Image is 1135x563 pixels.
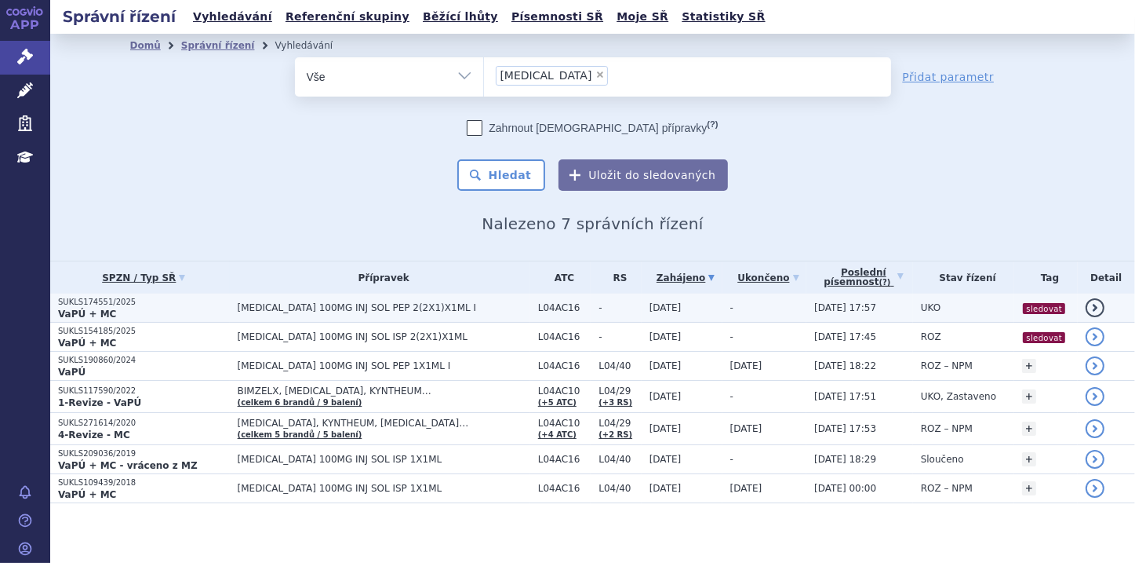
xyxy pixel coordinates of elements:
[538,331,591,342] span: L04AC16
[1022,452,1036,466] a: +
[1086,450,1104,469] a: detail
[538,302,591,313] span: L04AC16
[730,302,733,313] span: -
[598,430,632,439] a: (+2 RS)
[530,261,591,294] th: ATC
[1086,479,1104,498] a: detail
[730,331,733,342] span: -
[598,386,641,397] span: L04/29
[1022,389,1036,404] a: +
[730,360,762,371] span: [DATE]
[238,398,362,407] a: (celkem 6 brandů / 9 balení)
[58,297,230,308] p: SUKLS174551/2025
[482,214,703,233] span: Nalezeno 7 správních řízení
[58,355,230,366] p: SUKLS190860/2024
[58,489,116,500] strong: VaPÚ + MC
[238,454,530,465] span: [MEDICAL_DATA] 100MG INJ SOL ISP 1X1ML
[598,418,641,429] span: L04/29
[598,398,632,407] a: (+3 RS)
[58,386,230,397] p: SUKLS117590/2022
[281,6,414,27] a: Referenční skupiny
[230,261,530,294] th: Přípravek
[538,360,591,371] span: L04AC16
[58,430,130,441] strong: 4-Revize - MC
[814,423,876,434] span: [DATE] 17:53
[1023,332,1065,343] i: sledovat
[649,483,682,494] span: [DATE]
[418,6,503,27] a: Běžící lhůty
[1022,481,1036,495] a: +
[814,261,913,294] a: Poslednípísemnost(?)
[58,267,230,289] a: SPZN / Typ SŘ
[457,159,546,191] button: Hledat
[58,367,85,378] strong: VaPÚ
[58,309,116,320] strong: VaPÚ + MC
[1086,327,1104,346] a: detail
[921,483,973,494] span: ROZ – NPM
[591,261,641,294] th: RS
[649,454,682,465] span: [DATE]
[1086,419,1104,438] a: detail
[58,326,230,337] p: SUKLS154185/2025
[598,483,641,494] span: L04/40
[730,423,762,434] span: [DATE]
[58,338,116,349] strong: VaPÚ + MC
[538,386,591,397] span: L04AC10
[814,302,876,313] span: [DATE] 17:57
[1086,356,1104,375] a: detail
[649,360,682,371] span: [DATE]
[613,65,621,85] input: [MEDICAL_DATA]
[913,261,1015,294] th: Stav řízení
[58,418,230,429] p: SUKLS271614/2020
[1078,261,1135,294] th: Detail
[730,454,733,465] span: -
[50,5,188,27] h2: Správní řízení
[58,397,141,408] strong: 1-Revize - VaPÚ
[879,278,891,287] abbr: (?)
[500,70,592,81] span: [MEDICAL_DATA]
[238,386,530,397] span: BIMZELX, [MEDICAL_DATA], KYNTHEUM…
[649,267,722,289] a: Zahájeno
[921,331,941,342] span: ROZ
[1022,359,1036,373] a: +
[921,391,996,402] span: UKO, Zastaveno
[649,423,682,434] span: [DATE]
[595,70,605,79] span: ×
[538,454,591,465] span: L04AC16
[598,360,641,371] span: L04/40
[612,6,673,27] a: Moje SŘ
[238,331,530,342] span: [MEDICAL_DATA] 100MG INJ SOL ISP 2(2X1)X1ML
[730,483,762,494] span: [DATE]
[130,40,161,51] a: Domů
[238,360,530,371] span: [MEDICAL_DATA] 100MG INJ SOL PEP 1X1ML I
[1086,387,1104,406] a: detail
[58,448,230,459] p: SUKLS209036/2019
[814,360,876,371] span: [DATE] 18:22
[649,331,682,342] span: [DATE]
[814,483,876,494] span: [DATE] 00:00
[814,454,876,465] span: [DATE] 18:29
[507,6,608,27] a: Písemnosti SŘ
[538,418,591,429] span: L04AC10
[467,120,718,136] label: Zahrnout [DEMOGRAPHIC_DATA] přípravky
[921,302,940,313] span: UKO
[58,477,230,488] p: SUKLS109439/2018
[707,119,718,130] abbr: (?)
[238,483,530,494] span: [MEDICAL_DATA] 100MG INJ SOL ISP 1X1ML
[538,430,577,439] a: (+4 ATC)
[649,391,682,402] span: [DATE]
[921,423,973,434] span: ROZ – NPM
[181,40,255,51] a: Správní řízení
[238,302,530,313] span: [MEDICAL_DATA] 100MG INJ SOL PEP 2(2X1)X1ML I
[1014,261,1077,294] th: Tag
[558,159,728,191] button: Uložit do sledovaných
[649,302,682,313] span: [DATE]
[598,331,641,342] span: -
[921,360,973,371] span: ROZ – NPM
[238,430,362,439] a: (celkem 5 brandů / 5 balení)
[538,398,577,407] a: (+5 ATC)
[1086,298,1104,317] a: detail
[598,454,641,465] span: L04/40
[1022,422,1036,436] a: +
[814,391,876,402] span: [DATE] 17:51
